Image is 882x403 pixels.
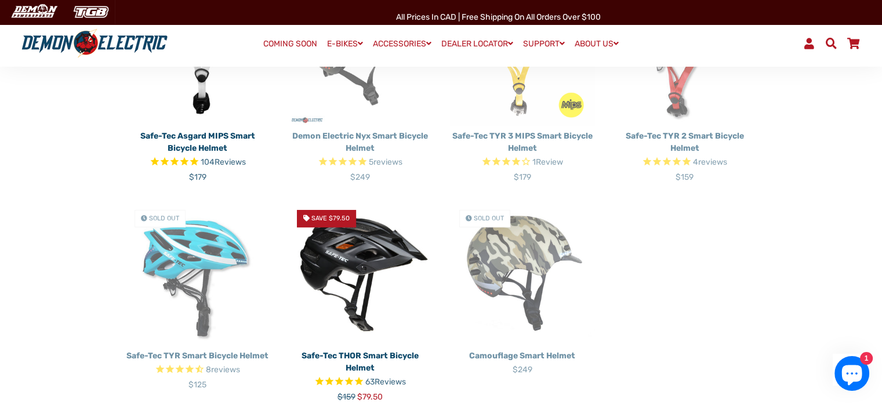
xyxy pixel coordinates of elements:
[125,346,270,391] a: Safe-Tec TYR Smart Bicycle Helmet Rated 4.4 out of 5 stars 8reviews $125
[288,201,433,346] img: Safe-Tec THOR Smart Bicycle Helmet - Demon Electric
[396,12,601,22] span: All Prices in CAD | Free shipping on all orders over $100
[201,157,246,167] span: 104 reviews
[288,201,433,346] a: Safe-Tec THOR Smart Bicycle Helmet - Demon Electric Save $79.50
[831,356,873,394] inbox-online-store-chat: Shopify online store chat
[612,130,757,154] p: Safe-Tec TYR 2 Smart Bicycle Helmet
[311,215,350,222] span: Save $79.50
[288,126,433,183] a: Demon Electric Nyx Smart Bicycle Helmet Rated 5.0 out of 5 stars $249
[125,130,270,154] p: Safe-Tec Asgard MIPS Smart Bicycle Helmet
[288,130,433,154] p: Demon Electric Nyx Smart Bicycle Helmet
[450,346,595,376] a: Camouflage Smart Helmet $249
[188,380,206,390] span: $125
[357,392,383,402] span: $79.50
[6,2,61,21] img: Demon Electric
[125,126,270,183] a: Safe-Tec Asgard MIPS Smart Bicycle Helmet Rated 4.8 out of 5 stars 104 reviews $179
[693,157,727,167] span: 4 reviews
[369,35,435,52] a: ACCESSORIES
[189,172,206,182] span: $179
[323,35,367,52] a: E-BIKES
[375,377,406,387] span: Reviews
[373,157,402,167] span: reviews
[337,392,355,402] span: $159
[365,377,406,387] span: 63 reviews
[474,215,504,222] span: Sold Out
[125,350,270,362] p: Safe-Tec TYR Smart Bicycle Helmet
[125,201,270,346] img: Safe-Tec TYR Smart Bicycle Helmet - Demon Electric
[450,201,595,346] img: Camouflage Smart Helmet - Demon Electric
[450,130,595,154] p: Safe-Tec TYR 3 MIPS Smart Bicycle Helmet
[350,172,370,182] span: $249
[288,350,433,374] p: Safe-Tec THOR Smart Bicycle Helmet
[532,157,563,167] span: 1 reviews
[698,157,727,167] span: reviews
[125,364,270,377] span: Rated 4.4 out of 5 stars 8reviews
[288,156,433,169] span: Rated 5.0 out of 5 stars
[612,126,757,183] a: Safe-Tec TYR 2 Smart Bicycle Helmet Rated 4.8 out of 5 stars $159
[17,28,172,59] img: Demon Electric logo
[67,2,115,21] img: TGB Canada
[450,156,595,169] span: Rated 4.0 out of 5 stars 1 reviews
[125,201,270,346] a: Safe-Tec TYR Smart Bicycle Helmet - Demon Electric Sold Out
[206,365,240,375] span: 8 reviews
[215,157,246,167] span: Reviews
[676,172,694,182] span: $159
[288,376,433,389] span: Rated 4.7 out of 5 stars 63 reviews
[612,156,757,169] span: Rated 4.8 out of 5 stars
[519,35,569,52] a: SUPPORT
[149,215,179,222] span: Sold Out
[571,35,623,52] a: ABOUT US
[211,365,240,375] span: reviews
[259,36,321,52] a: COMING SOON
[369,157,402,167] span: 5 reviews
[513,365,532,375] span: $249
[514,172,531,182] span: $179
[450,126,595,183] a: Safe-Tec TYR 3 MIPS Smart Bicycle Helmet Rated 4.0 out of 5 stars 1 reviews $179
[288,346,433,403] a: Safe-Tec THOR Smart Bicycle Helmet Rated 4.7 out of 5 stars 63 reviews $159 $79.50
[125,156,270,169] span: Rated 4.8 out of 5 stars 104 reviews
[450,350,595,362] p: Camouflage Smart Helmet
[536,157,563,167] span: Review
[437,35,517,52] a: DEALER LOCATOR
[450,201,595,346] a: Camouflage Smart Helmet - Demon Electric Sold Out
